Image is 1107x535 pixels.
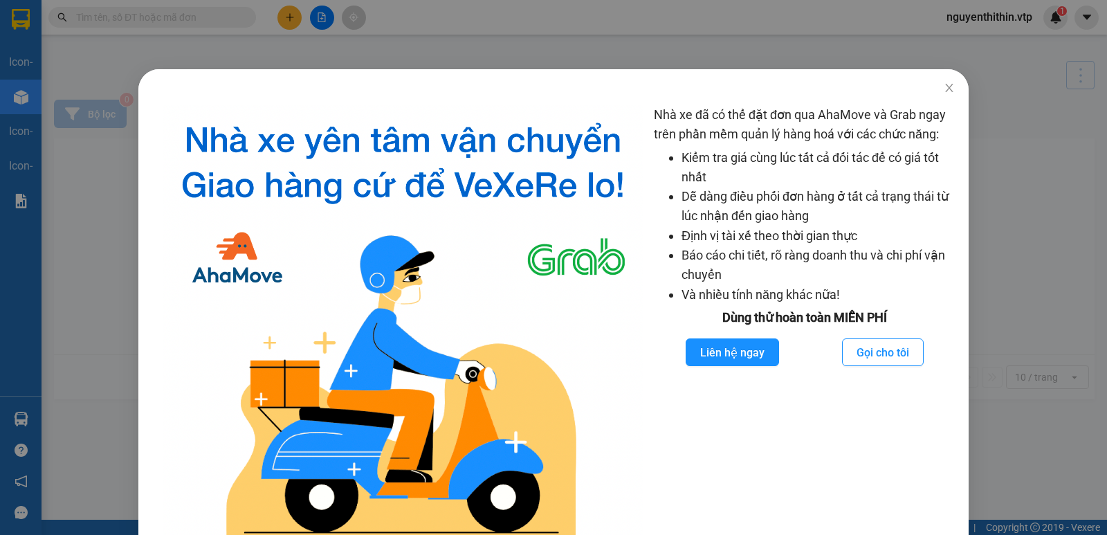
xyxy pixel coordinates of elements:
li: Và nhiều tính năng khác nữa! [681,285,955,305]
li: Dễ dàng điều phối đơn hàng ở tất cả trạng thái từ lúc nhận đến giao hàng [681,187,955,226]
div: Dùng thử hoàn toàn MIỄN PHÍ [654,308,955,327]
span: Gọi cho tôi [857,344,909,361]
li: Định vị tài xế theo thời gian thực [681,226,955,246]
button: Liên hệ ngay [686,338,779,366]
button: Close [930,69,969,108]
li: Kiểm tra giá cùng lúc tất cả đối tác để có giá tốt nhất [681,148,955,188]
button: Gọi cho tôi [842,338,924,366]
span: close [944,82,955,93]
li: Báo cáo chi tiết, rõ ràng doanh thu và chi phí vận chuyển [681,246,955,285]
span: Liên hệ ngay [700,344,765,361]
